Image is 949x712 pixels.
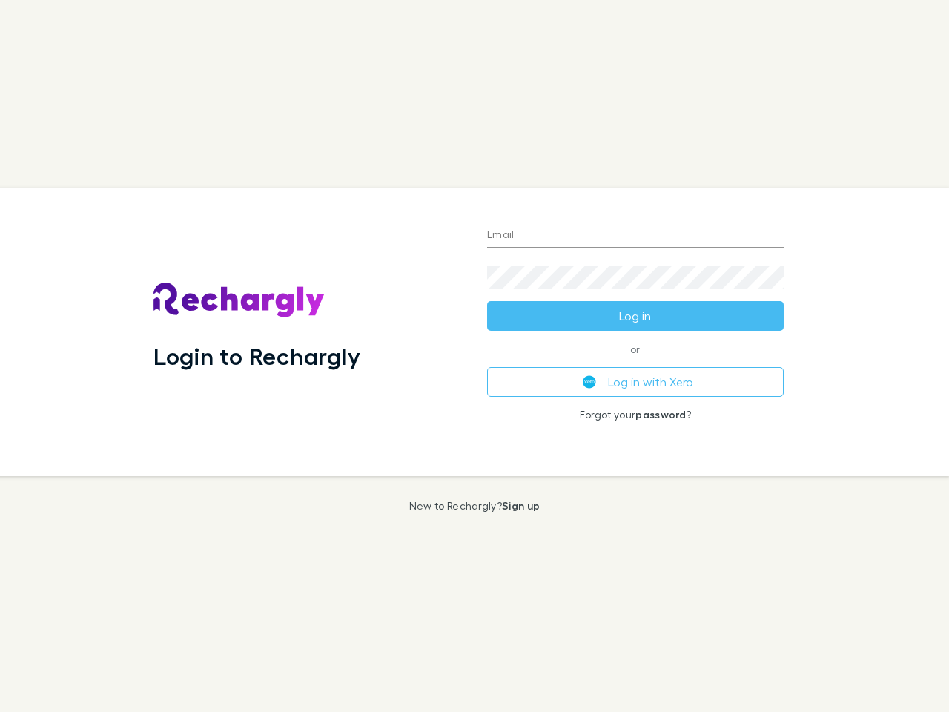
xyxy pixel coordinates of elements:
a: Sign up [502,499,540,512]
a: password [635,408,686,421]
button: Log in with Xero [487,367,784,397]
img: Xero's logo [583,375,596,389]
h1: Login to Rechargly [153,342,360,370]
p: Forgot your ? [487,409,784,421]
img: Rechargly's Logo [153,283,325,318]
button: Log in [487,301,784,331]
p: New to Rechargly? [409,500,540,512]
